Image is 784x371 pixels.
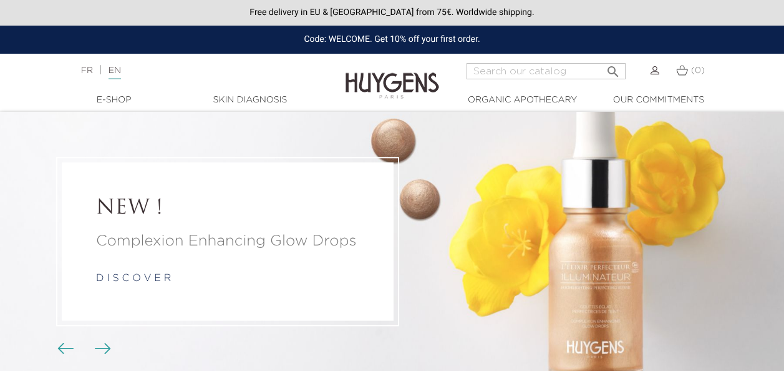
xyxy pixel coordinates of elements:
[691,66,705,75] span: (0)
[96,230,359,253] a: Complexion Enhancing Glow Drops
[62,340,103,359] div: Carousel buttons
[109,66,121,79] a: EN
[188,94,312,107] a: Skin Diagnosis
[52,94,177,107] a: E-Shop
[346,52,439,101] img: Huygens
[460,94,585,107] a: Organic Apothecary
[606,61,621,76] i: 
[602,59,624,76] button: 
[96,274,171,284] a: d i s c o v e r
[467,63,626,79] input: Search
[75,63,317,78] div: |
[96,197,359,220] a: NEW !
[81,66,93,75] a: FR
[596,94,721,107] a: Our commitments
